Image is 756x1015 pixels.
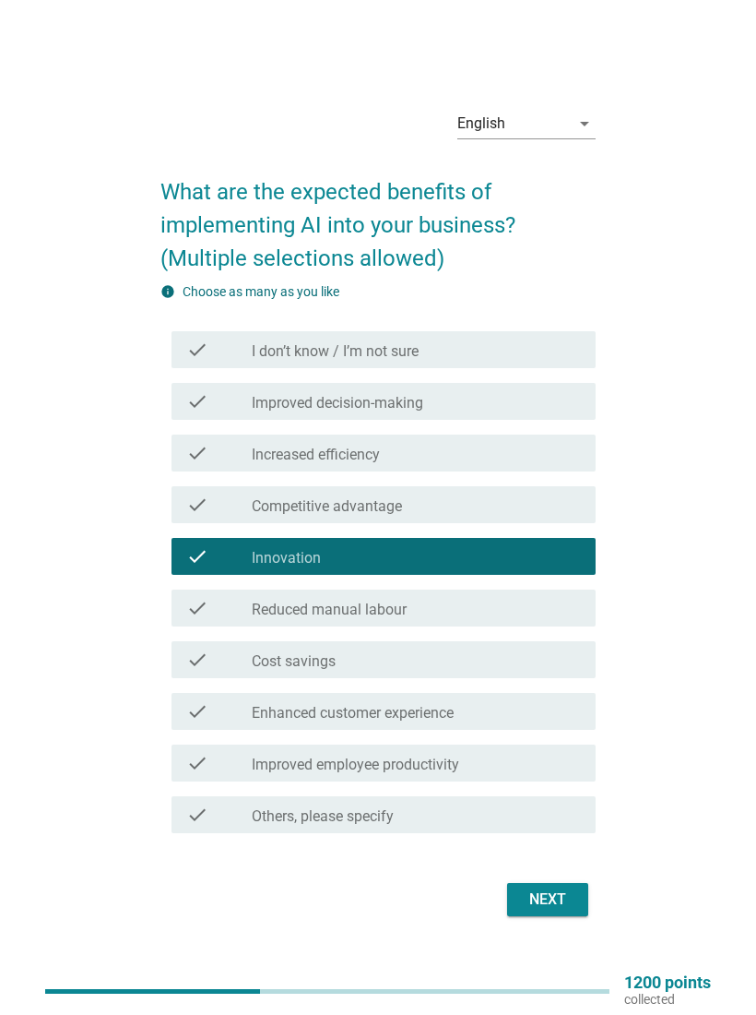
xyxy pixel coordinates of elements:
[252,497,402,516] label: Competitive advantage
[252,394,423,412] label: Improved decision-making
[183,284,339,299] label: Choose as many as you like
[507,883,588,916] button: Next
[186,390,208,412] i: check
[252,756,459,774] label: Improved employee productivity
[252,446,380,464] label: Increased efficiency
[252,549,321,567] label: Innovation
[186,649,208,671] i: check
[457,115,505,132] div: English
[186,494,208,516] i: check
[252,601,407,619] label: Reduced manual labour
[186,339,208,361] i: check
[252,807,394,826] label: Others, please specify
[186,597,208,619] i: check
[252,704,454,722] label: Enhanced customer experience
[573,113,596,135] i: arrow_drop_down
[252,652,336,671] label: Cost savings
[522,889,573,911] div: Next
[186,700,208,722] i: check
[252,342,419,361] label: I don’t know / I’m not sure
[186,752,208,774] i: check
[186,442,208,464] i: check
[160,157,596,275] h2: What are the expected benefits of implementing AI into your business? (Multiple selections allowed)
[186,545,208,567] i: check
[624,991,711,1008] p: collected
[624,974,711,991] p: 1200 points
[160,284,175,299] i: info
[186,804,208,826] i: check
